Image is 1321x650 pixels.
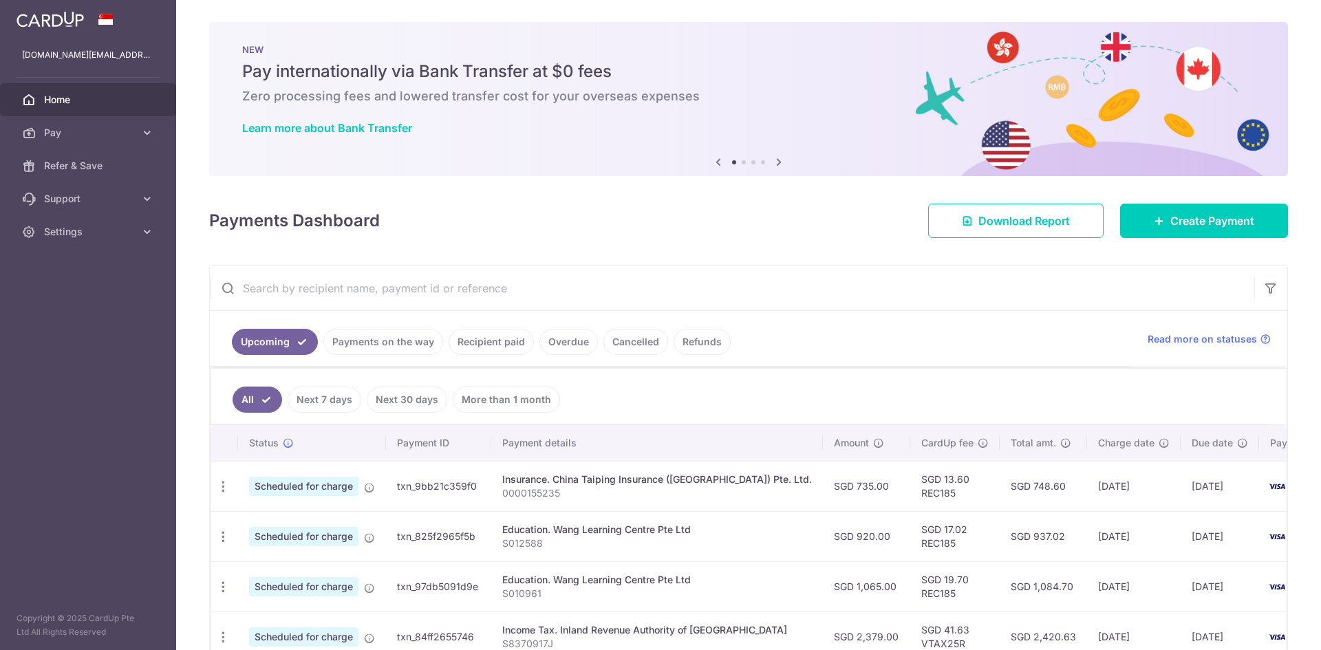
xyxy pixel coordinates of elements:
span: Refer & Save [44,159,135,173]
a: Next 30 days [367,387,447,413]
img: CardUp [17,11,84,28]
a: Refunds [674,329,731,355]
td: txn_97db5091d9e [386,561,491,611]
div: Education. Wang Learning Centre Pte Ltd [502,523,812,537]
img: Bank transfer banner [209,22,1288,176]
div: Income Tax. Inland Revenue Authority of [GEOGRAPHIC_DATA] [502,623,812,637]
td: [DATE] [1181,461,1259,511]
td: SGD 748.60 [1000,461,1087,511]
h6: Zero processing fees and lowered transfer cost for your overseas expenses [242,88,1255,105]
a: Payments on the way [323,329,443,355]
img: Bank Card [1263,478,1291,495]
td: SGD 13.60 REC185 [910,461,1000,511]
td: [DATE] [1087,561,1181,611]
td: SGD 735.00 [823,461,910,511]
a: Recipient paid [449,329,534,355]
a: Download Report [928,204,1104,238]
div: Insurance. China Taiping Insurance ([GEOGRAPHIC_DATA]) Pte. Ltd. [502,473,812,486]
td: SGD 17.02 REC185 [910,511,1000,561]
td: [DATE] [1181,561,1259,611]
td: txn_9bb21c359f0 [386,461,491,511]
img: Bank Card [1263,629,1291,645]
span: Charge date [1098,436,1154,450]
span: Pay [44,126,135,140]
td: txn_825f2965f5b [386,511,491,561]
span: Read more on statuses [1148,332,1257,346]
span: Settings [44,225,135,239]
p: 0000155235 [502,486,812,500]
p: NEW [242,44,1255,55]
td: [DATE] [1087,461,1181,511]
p: S010961 [502,587,812,600]
h4: Payments Dashboard [209,208,380,233]
span: Create Payment [1170,213,1254,229]
a: Next 7 days [288,387,361,413]
a: Learn more about Bank Transfer [242,121,412,135]
span: Scheduled for charge [249,627,358,647]
span: Support [44,192,135,206]
p: [DOMAIN_NAME][EMAIL_ADDRESS][DOMAIN_NAME] [22,48,154,62]
span: Scheduled for charge [249,577,358,596]
a: Overdue [539,329,598,355]
td: [DATE] [1087,511,1181,561]
img: Bank Card [1263,528,1291,545]
a: Create Payment [1120,204,1288,238]
p: S012588 [502,537,812,550]
img: Bank Card [1263,578,1291,595]
div: Education. Wang Learning Centre Pte Ltd [502,573,812,587]
th: Payment ID [386,425,491,461]
th: Payment details [491,425,823,461]
span: Scheduled for charge [249,477,358,496]
td: SGD 1,065.00 [823,561,910,611]
span: Scheduled for charge [249,527,358,546]
a: All [233,387,282,413]
span: Total amt. [1011,436,1056,450]
span: Download Report [978,213,1070,229]
span: Amount [834,436,869,450]
span: CardUp fee [921,436,974,450]
input: Search by recipient name, payment id or reference [210,266,1254,310]
span: Due date [1192,436,1233,450]
td: SGD 920.00 [823,511,910,561]
a: Read more on statuses [1148,332,1271,346]
td: SGD 937.02 [1000,511,1087,561]
span: Home [44,93,135,107]
td: SGD 1,084.70 [1000,561,1087,611]
span: Status [249,436,279,450]
td: SGD 19.70 REC185 [910,561,1000,611]
td: [DATE] [1181,511,1259,561]
a: Upcoming [232,329,318,355]
h5: Pay internationally via Bank Transfer at $0 fees [242,61,1255,83]
a: More than 1 month [453,387,560,413]
a: Cancelled [603,329,668,355]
